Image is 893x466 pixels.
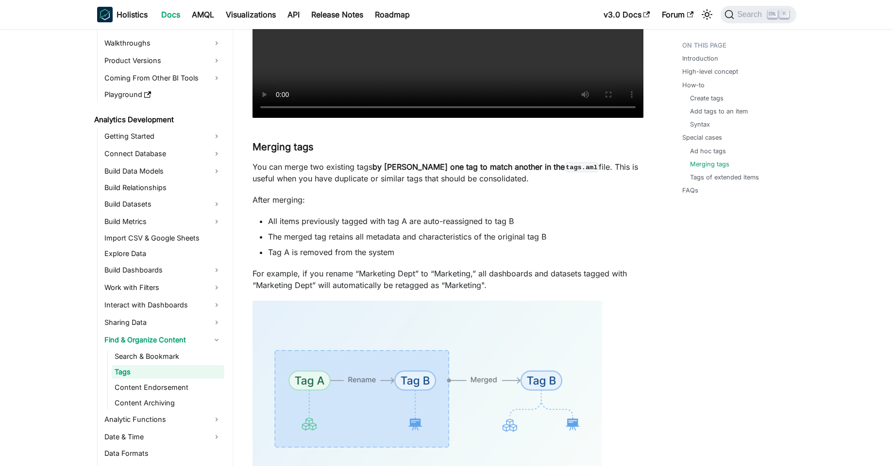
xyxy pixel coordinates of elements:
a: Visualizations [220,7,282,22]
a: v3.0 Docs [598,7,656,22]
a: Ad hoc tags [690,146,726,156]
a: Analytic Functions [101,412,224,427]
a: Special cases [682,133,722,142]
h3: Merging tags [253,141,643,153]
a: Import CSV & Google Sheets [101,231,224,245]
a: HolisticsHolistics [97,7,148,22]
a: Explore Data [101,247,224,260]
button: Switch between dark and light mode (currently light mode) [699,7,715,22]
a: Content Endorsement [112,381,224,394]
a: How-to [682,80,705,90]
kbd: K [779,10,789,18]
a: Introduction [682,54,718,63]
a: Playground [101,88,224,101]
li: Tag A is removed from the system [268,246,643,258]
nav: Docs sidebar [87,29,233,466]
li: The merged tag retains all metadata and characteristics of the original tag B [268,231,643,242]
a: API [282,7,305,22]
li: All items previously tagged with tag A are auto-reassigned to tag B [268,215,643,227]
a: Roadmap [369,7,416,22]
a: Forum [656,7,699,22]
a: Tags [112,365,224,379]
a: Build Metrics [101,214,224,229]
button: Search (Ctrl+K) [721,6,796,23]
a: Find & Organize Content [101,332,224,348]
a: Work with Filters [101,280,224,295]
p: For example, if you rename “Marketing Dept” to “Marketing,” all dashboards and datasets tagged wi... [253,268,643,291]
a: Date & Time [101,429,224,445]
a: Syntax [690,120,710,129]
strong: by [PERSON_NAME] one tag to match another in the [372,162,599,172]
a: Build Relationships [101,181,224,194]
a: Create tags [690,94,724,103]
a: Build Dashboards [101,262,224,278]
a: Walkthroughs [101,35,224,51]
a: Docs [155,7,186,22]
code: tags.aml [565,162,599,172]
span: Search [734,10,768,19]
a: Search & Bookmark [112,350,224,363]
a: AMQL [186,7,220,22]
a: Add tags to an item [690,107,748,116]
a: Analytics Development [91,113,224,127]
b: Holistics [117,9,148,20]
a: Merging tags [690,160,729,169]
a: Content Archiving [112,396,224,410]
a: Build Datasets [101,196,224,212]
a: Sharing Data [101,315,224,330]
a: Release Notes [305,7,369,22]
a: Product Versions [101,53,224,68]
p: You can merge two existing tags file. This is useful when you have duplicate or similar tags that... [253,161,643,184]
a: Tags of extended items [690,173,759,182]
a: Data Formats [101,447,224,460]
p: After merging: [253,194,643,206]
a: High-level concept [682,67,738,76]
a: Interact with Dashboards [101,297,224,313]
a: Coming From Other BI Tools [101,70,224,86]
a: Getting Started [101,129,224,144]
img: Holistics [97,7,113,22]
a: FAQs [682,186,698,195]
a: Connect Database [101,146,224,161]
a: Build Data Models [101,163,224,179]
